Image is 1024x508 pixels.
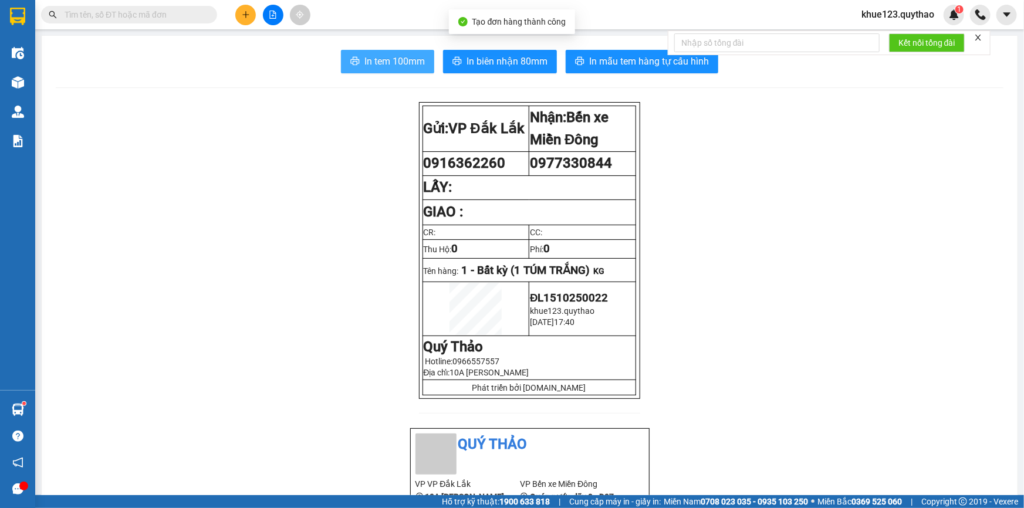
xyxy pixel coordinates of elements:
[424,179,452,195] strong: LẤY:
[423,380,636,395] td: Phát triển bởi [DOMAIN_NAME]
[520,493,528,501] span: environment
[594,266,605,276] span: KG
[529,225,636,239] td: CC:
[12,47,24,59] img: warehouse-icon
[530,109,609,148] strong: Nhận:
[701,497,808,506] strong: 0708 023 035 - 0935 103 250
[442,495,550,508] span: Hỗ trợ kỹ thuật:
[530,306,594,316] span: khue123.quythao
[462,264,590,277] span: 1 - Bất kỳ (1 TÚM TRẮNG)
[424,368,529,377] span: Địa chỉ:
[575,56,584,67] span: printer
[424,338,484,355] strong: Quý Thảo
[415,434,644,456] li: Quý Thảo
[449,120,525,137] span: VP Đắk Lắk
[889,33,965,52] button: Kết nối tổng đài
[235,5,256,25] button: plus
[424,120,525,137] strong: Gửi:
[424,264,635,277] p: Tên hàng:
[290,5,310,25] button: aim
[543,242,550,255] span: 0
[520,477,625,490] li: VP Bến xe Miền Đông
[569,495,661,508] span: Cung cấp máy in - giấy in:
[674,33,880,52] input: Nhập số tổng đài
[22,402,26,405] sup: 1
[566,50,718,73] button: printerIn mẫu tem hàng tự cấu hình
[263,5,283,25] button: file-add
[49,11,57,19] span: search
[341,50,434,73] button: printerIn tem 100mm
[974,33,982,42] span: close
[530,317,554,327] span: [DATE]
[452,56,462,67] span: printer
[851,497,902,506] strong: 0369 525 060
[472,17,566,26] span: Tạo đơn hàng thành công
[12,483,23,495] span: message
[450,368,529,377] span: 10A [PERSON_NAME]
[554,317,574,327] span: 17:40
[425,357,500,366] span: Hotline:
[852,7,944,22] span: khue123.quythao
[12,457,23,468] span: notification
[529,239,636,258] td: Phí:
[423,225,529,239] td: CR:
[811,499,815,504] span: ⚪️
[996,5,1017,25] button: caret-down
[10,8,25,25] img: logo-vxr
[296,11,304,19] span: aim
[424,155,506,171] span: 0916362260
[530,109,609,148] span: Bến xe Miền Đông
[12,76,24,89] img: warehouse-icon
[817,495,902,508] span: Miền Bắc
[530,292,608,304] span: ĐL1510250022
[423,239,529,258] td: Thu Hộ:
[12,106,24,118] img: warehouse-icon
[452,242,458,255] span: 0
[350,56,360,67] span: printer
[589,54,709,69] span: In mẫu tem hàng tự cấu hình
[242,11,250,19] span: plus
[453,357,500,366] span: 0966557557
[415,477,521,490] li: VP VP Đắk Lắk
[12,431,23,442] span: question-circle
[269,11,277,19] span: file-add
[458,17,468,26] span: check-circle
[957,5,961,13] span: 1
[12,135,24,147] img: solution-icon
[443,50,557,73] button: printerIn biên nhận 80mm
[530,155,612,171] span: 0977330844
[424,204,464,220] strong: GIAO :
[415,493,424,501] span: environment
[949,9,959,20] img: icon-new-feature
[975,9,986,20] img: phone-icon
[559,495,560,508] span: |
[12,404,24,416] img: warehouse-icon
[959,497,967,506] span: copyright
[1002,9,1012,20] span: caret-down
[65,8,203,21] input: Tìm tên, số ĐT hoặc mã đơn
[898,36,955,49] span: Kết nối tổng đài
[911,495,913,508] span: |
[499,497,550,506] strong: 1900 633 818
[467,54,548,69] span: In biên nhận 80mm
[364,54,425,69] span: In tem 100mm
[955,5,964,13] sup: 1
[664,495,808,508] span: Miền Nam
